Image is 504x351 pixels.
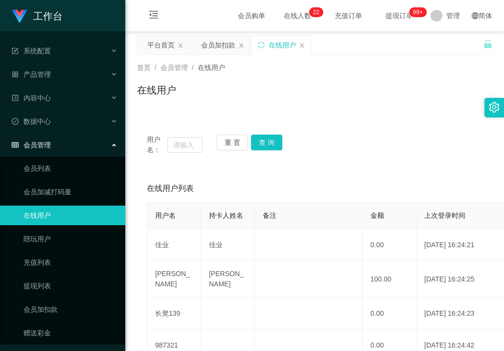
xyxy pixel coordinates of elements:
[258,42,265,48] i: 图标： 同步
[198,64,225,71] span: 在线用户
[424,211,465,219] span: 上次登录时间
[147,135,167,155] span: 用户名：
[363,229,416,261] td: 0.00
[137,0,170,32] i: 图标： menu-fold
[409,7,427,17] sup: 1054
[201,261,255,298] td: [PERSON_NAME]
[147,183,194,194] span: 在线用户列表
[23,323,117,343] a: 赠送彩金
[23,94,51,102] font: 内容中心
[23,141,51,149] font: 会员管理
[217,135,248,150] button: 重 置
[167,137,203,153] input: 请输入
[147,36,175,54] div: 平台首页
[12,118,19,125] i: 图标： check-circle-o
[363,298,416,329] td: 0.00
[178,43,183,48] i: 图标： 关闭
[137,64,151,71] span: 首页
[33,0,63,32] h1: 工作台
[23,47,51,55] font: 系统配置
[192,64,194,71] span: /
[23,253,117,272] a: 充值列表
[23,229,117,249] a: 陪玩用户
[370,211,384,219] span: 金额
[155,211,176,219] span: 用户名
[23,117,51,125] font: 数据中心
[472,12,479,19] i: 图标： global
[23,206,117,225] a: 在线用户
[12,94,19,101] i: 图标： 个人资料
[12,47,19,54] i: 图标： form
[201,229,255,261] td: 佳业
[284,12,311,20] font: 在线人数
[238,43,244,48] i: 图标： 关闭
[201,36,235,54] div: 会员加扣款
[23,276,117,296] a: 提现列表
[386,12,413,20] font: 提现订单
[23,70,51,78] font: 产品管理
[483,40,492,48] i: 图标： 解锁
[209,211,243,219] span: 持卡人姓名
[263,211,276,219] span: 备注
[479,12,492,20] font: 简体
[363,261,416,298] td: 100.00
[489,102,500,113] i: 图标： 设置
[155,64,157,71] span: /
[12,12,63,20] a: 工作台
[251,135,282,150] button: 查 询
[147,229,201,261] td: 佳业
[137,83,176,97] h1: 在线用户
[160,64,188,71] span: 会员管理
[309,7,323,17] sup: 22
[147,261,201,298] td: [PERSON_NAME]
[335,12,362,20] font: 充值订单
[12,141,19,148] i: 图标： table
[12,10,27,23] img: logo.9652507e.png
[147,298,201,329] td: 长凳139
[23,182,117,202] a: 会员加减打码量
[299,43,305,48] i: 图标： 关闭
[23,159,117,178] a: 会员列表
[316,7,320,17] p: 2
[313,7,316,17] p: 2
[269,36,296,54] div: 在线用户
[23,300,117,319] a: 会员加扣款
[12,71,19,78] i: 图标： AppStore-O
